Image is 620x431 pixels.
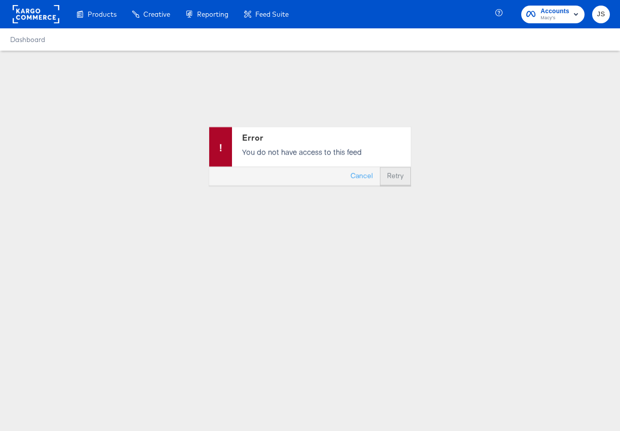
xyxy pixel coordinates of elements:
span: Creative [143,10,170,18]
p: You do not have access to this feed [242,147,406,157]
span: Products [88,10,117,18]
span: JS [596,9,606,20]
span: Macy's [540,14,569,22]
button: JS [592,6,610,23]
button: Retry [380,167,411,185]
span: Reporting [197,10,228,18]
button: Cancel [343,167,380,185]
span: Feed Suite [255,10,289,18]
span: Accounts [540,6,569,17]
button: AccountsMacy's [521,6,585,23]
div: Error [242,132,406,144]
a: Dashboard [10,35,45,44]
